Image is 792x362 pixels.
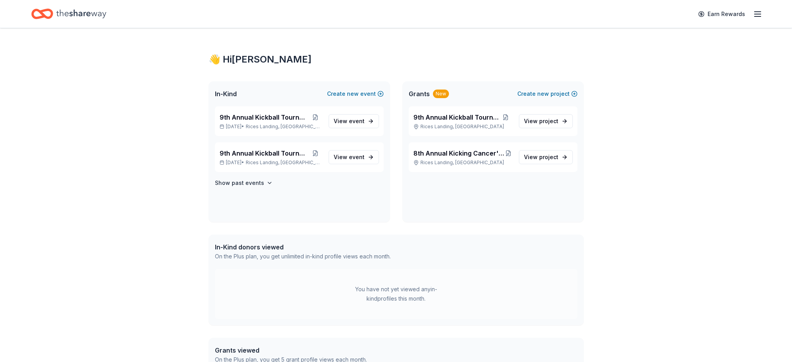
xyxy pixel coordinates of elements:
[347,89,359,99] span: new
[329,114,379,128] a: View event
[413,159,513,166] p: Rices Landing, [GEOGRAPHIC_DATA]
[347,285,445,303] div: You have not yet viewed any in-kind profiles this month.
[31,5,106,23] a: Home
[524,152,558,162] span: View
[519,114,573,128] a: View project
[215,346,367,355] div: Grants viewed
[539,154,558,160] span: project
[329,150,379,164] a: View event
[246,159,322,166] span: Rices Landing, [GEOGRAPHIC_DATA]
[519,150,573,164] a: View project
[220,159,322,166] p: [DATE] •
[433,90,449,98] div: New
[215,252,391,261] div: On the Plus plan, you get unlimited in-kind profile views each month.
[694,7,750,21] a: Earn Rewards
[246,124,322,130] span: Rices Landing, [GEOGRAPHIC_DATA]
[215,178,273,188] button: Show past events
[220,149,308,158] span: 9th Annual Kickball Tournament
[215,89,237,99] span: In-Kind
[209,53,584,66] div: 👋 Hi [PERSON_NAME]
[413,149,504,158] span: 8th Annual Kicking Cancer's Butt Kickball Tournament
[517,89,577,99] button: Createnewproject
[539,118,558,124] span: project
[524,116,558,126] span: View
[413,113,499,122] span: 9th Annual Kickball Tournament
[327,89,384,99] button: Createnewevent
[220,113,308,122] span: 9th Annual Kickball Tournament
[334,116,365,126] span: View
[215,178,264,188] h4: Show past events
[215,242,391,252] div: In-Kind donors viewed
[220,124,322,130] p: [DATE] •
[409,89,430,99] span: Grants
[349,154,365,160] span: event
[334,152,365,162] span: View
[537,89,549,99] span: new
[349,118,365,124] span: event
[413,124,513,130] p: Rices Landing, [GEOGRAPHIC_DATA]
